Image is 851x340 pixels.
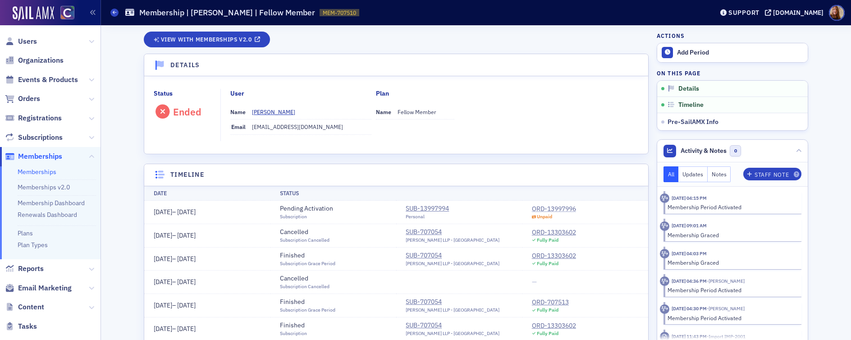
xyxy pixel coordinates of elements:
[161,37,252,42] span: View with Memberships v2.0
[18,133,63,142] span: Subscriptions
[532,298,569,307] div: ORD-707513
[177,301,196,309] span: [DATE]
[54,6,74,21] a: View Homepage
[18,199,85,207] a: Membership Dashboard
[657,32,685,40] h4: Actions
[773,9,824,17] div: [DOMAIN_NAME]
[139,7,315,18] h1: Membership | [PERSON_NAME] | Fellow Member
[672,278,707,284] time: 5/25/2023 04:36 PM
[730,145,741,156] span: 0
[280,204,333,213] div: Pending Activation
[230,108,246,115] span: Name
[668,286,795,294] div: Membership Period Activated
[18,168,56,176] a: Memberships
[5,283,72,293] a: Email Marketing
[532,321,576,331] a: ORD-13303602
[230,89,244,98] div: User
[678,166,708,182] button: Updates
[177,278,196,286] span: [DATE]
[173,106,201,118] div: Ended
[743,168,801,180] button: Staff Note
[376,108,391,115] span: Name
[5,55,64,65] a: Organizations
[5,264,44,274] a: Reports
[170,170,204,179] h4: Timeline
[252,119,371,134] dd: [EMAIL_ADDRESS][DOMAIN_NAME]
[280,330,307,337] div: Subscription
[18,152,62,161] span: Memberships
[280,260,335,267] div: Subscription Grace Period
[406,297,499,307] a: SUB-707054
[280,274,329,283] div: Cancelled
[280,297,335,307] div: Finished
[672,333,707,340] time: 2/17/2023 11:43 PM
[154,231,172,239] span: [DATE]
[672,195,707,201] time: 6/5/2024 04:15 PM
[231,123,246,130] span: Email
[660,249,669,258] div: Activity
[5,94,40,104] a: Orders
[18,322,37,331] span: Tasks
[672,222,707,229] time: 5/16/2024 09:01 AM
[406,204,449,213] a: SUB-13997994
[707,278,745,284] span: Kate Logsdon
[18,211,77,219] a: Renewals Dashboard
[532,204,576,214] a: ORD-13997996
[154,255,196,263] span: –
[154,278,172,286] span: [DATE]
[5,152,62,161] a: Memberships
[406,330,499,337] div: [PERSON_NAME] LLP - [GEOGRAPHIC_DATA]
[668,314,795,322] div: Membership Period Activated
[765,9,827,16] button: [DOMAIN_NAME]
[668,258,795,266] div: Membership Graced
[398,105,454,119] dd: Fellow Member
[154,325,196,333] span: –
[60,6,74,20] img: SailAMX
[406,251,499,260] a: SUB-707054
[406,260,499,267] div: [PERSON_NAME] LLP - [GEOGRAPHIC_DATA]
[170,60,200,70] h4: Details
[280,321,307,330] div: Finished
[660,304,669,314] div: Activity
[280,283,329,290] div: Subscription Cancelled
[18,241,48,249] a: Plan Types
[177,255,196,263] span: [DATE]
[18,75,78,85] span: Events & Products
[707,305,745,312] span: Kate Logsdon
[280,307,335,314] div: Subscription Grace Period
[406,213,449,221] div: Personal
[660,221,669,231] div: Activity
[537,331,558,336] div: Fully Paid
[18,55,64,65] span: Organizations
[154,255,172,263] span: [DATE]
[406,321,499,330] a: SUB-707054
[154,301,172,309] span: [DATE]
[5,37,37,46] a: Users
[323,9,356,17] span: MEM-707510
[657,69,808,77] h4: On this page
[280,237,329,244] div: Subscription Cancelled
[252,108,302,116] a: [PERSON_NAME]
[154,325,172,333] span: [DATE]
[18,37,37,46] span: Users
[280,213,333,221] div: Subscription
[532,228,576,237] a: ORD-13303602
[154,208,196,216] span: –
[678,85,699,93] span: Details
[406,227,499,237] div: SUB-707054
[270,186,397,201] th: Status
[18,302,44,312] span: Content
[660,193,669,203] div: Activity
[376,89,389,98] div: Plan
[18,283,72,293] span: Email Marketing
[177,231,196,239] span: [DATE]
[532,251,576,261] div: ORD-13303602
[154,231,196,239] span: –
[668,118,718,126] span: Pre-SailAMX Info
[13,6,54,21] img: SailAMX
[5,75,78,85] a: Events & Products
